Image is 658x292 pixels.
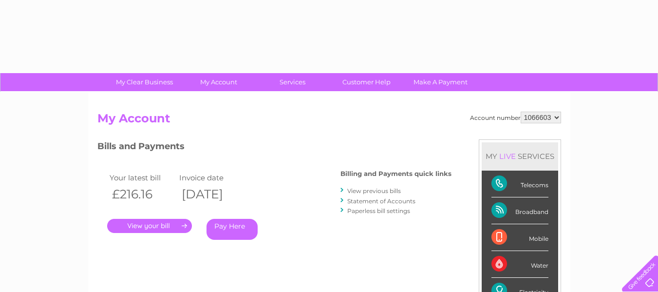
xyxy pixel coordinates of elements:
a: My Clear Business [104,73,185,91]
div: Broadband [491,197,548,224]
div: Mobile [491,224,548,251]
td: Invoice date [177,171,247,184]
a: Pay Here [207,219,258,240]
div: LIVE [497,152,518,161]
h4: Billing and Payments quick links [340,170,451,177]
h3: Bills and Payments [97,139,451,156]
a: View previous bills [347,187,401,195]
a: . [107,219,192,233]
td: Your latest bill [107,171,177,184]
div: Telecoms [491,171,548,197]
a: My Account [178,73,259,91]
a: Paperless bill settings [347,207,410,214]
div: Account number [470,112,561,123]
div: Water [491,251,548,278]
h2: My Account [97,112,561,130]
a: Customer Help [326,73,407,91]
th: £216.16 [107,184,177,204]
div: MY SERVICES [482,142,558,170]
a: Statement of Accounts [347,197,415,205]
a: Make A Payment [400,73,481,91]
a: Services [252,73,333,91]
th: [DATE] [177,184,247,204]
